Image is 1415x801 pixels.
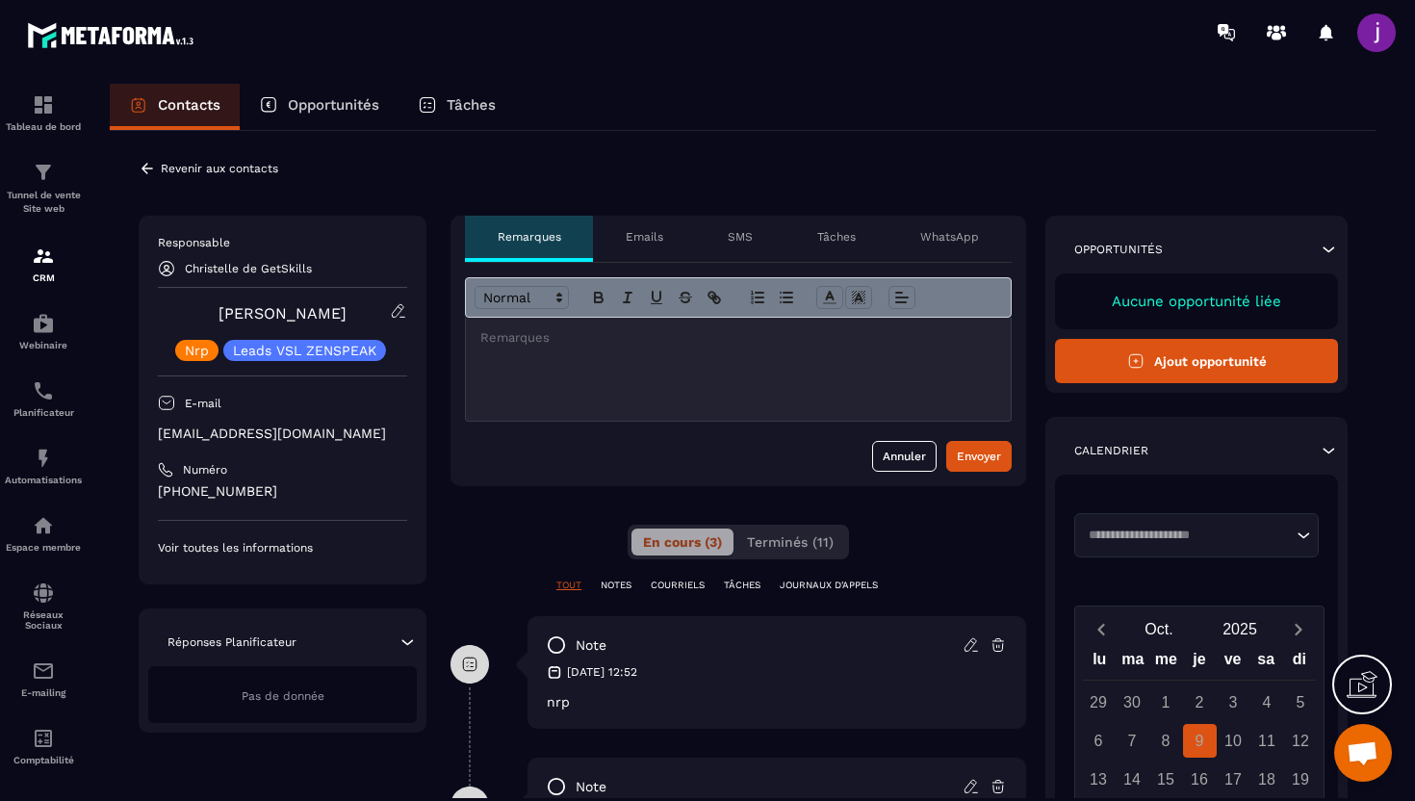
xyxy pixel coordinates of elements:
p: TOUT [556,579,581,592]
a: formationformationCRM [5,230,82,297]
p: [PHONE_NUMBER] [158,482,407,501]
div: 17 [1217,762,1250,796]
button: Previous month [1083,616,1119,642]
div: 7 [1116,724,1149,758]
p: nrp [547,694,1007,710]
a: Contacts [110,84,240,130]
p: Contacts [158,96,220,114]
div: 11 [1250,724,1284,758]
span: Terminés (11) [747,534,834,550]
p: Automatisations [5,475,82,485]
button: Ajout opportunité [1055,339,1338,383]
p: Voir toutes les informations [158,540,407,556]
p: CRM [5,272,82,283]
button: Next month [1280,616,1316,642]
div: 8 [1149,724,1183,758]
button: Annuler [872,441,937,472]
a: formationformationTunnel de vente Site web [5,146,82,230]
p: [EMAIL_ADDRESS][DOMAIN_NAME] [158,425,407,443]
span: Pas de donnée [242,689,324,703]
p: Opportunités [288,96,379,114]
button: Envoyer [946,441,1012,472]
p: Planificateur [5,407,82,418]
button: Open months overlay [1119,612,1199,646]
div: 1 [1149,685,1183,719]
p: Aucune opportunité liée [1074,293,1319,310]
img: accountant [32,727,55,750]
a: emailemailE-mailing [5,645,82,712]
p: Responsable [158,235,407,250]
img: logo [27,17,200,53]
div: Envoyer [957,447,1001,466]
p: Calendrier [1074,443,1148,458]
div: di [1282,646,1316,680]
p: Opportunités [1074,242,1163,257]
p: Remarques [498,229,561,245]
img: automations [32,514,55,537]
p: COURRIELS [651,579,705,592]
img: formation [32,245,55,268]
div: lu [1083,646,1117,680]
span: En cours (3) [643,534,722,550]
p: JOURNAUX D'APPELS [780,579,878,592]
div: sa [1249,646,1283,680]
p: NOTES [601,579,631,592]
img: automations [32,312,55,335]
p: E-mailing [5,687,82,698]
div: 14 [1116,762,1149,796]
div: 3 [1217,685,1250,719]
div: Search for option [1074,513,1319,557]
a: automationsautomationsWebinaire [5,297,82,365]
button: Terminés (11) [735,529,845,556]
div: 9 [1183,724,1217,758]
div: 10 [1217,724,1250,758]
a: formationformationTableau de bord [5,79,82,146]
p: E-mail [185,396,221,411]
p: WhatsApp [920,229,979,245]
a: Opportunités [240,84,399,130]
div: Ouvrir le chat [1334,724,1392,782]
p: Nrp [185,344,209,357]
div: 6 [1082,724,1116,758]
p: Emails [626,229,663,245]
a: schedulerschedulerPlanificateur [5,365,82,432]
input: Search for option [1082,526,1292,545]
p: Espace membre [5,542,82,553]
p: Tâches [447,96,496,114]
a: social-networksocial-networkRéseaux Sociaux [5,567,82,645]
p: Comptabilité [5,755,82,765]
p: [DATE] 12:52 [567,664,637,680]
p: TÂCHES [724,579,760,592]
div: ma [1117,646,1150,680]
div: 30 [1116,685,1149,719]
div: me [1149,646,1183,680]
img: scheduler [32,379,55,402]
div: 5 [1284,685,1318,719]
button: Open years overlay [1199,612,1280,646]
div: 18 [1250,762,1284,796]
p: Réponses Planificateur [167,634,296,650]
div: 12 [1284,724,1318,758]
div: 13 [1082,762,1116,796]
div: je [1183,646,1217,680]
div: 29 [1082,685,1116,719]
p: Leads VSL ZENSPEAK [233,344,376,357]
img: email [32,659,55,683]
p: Tâches [817,229,856,245]
div: ve [1216,646,1249,680]
div: 16 [1183,762,1217,796]
div: 2 [1183,685,1217,719]
a: accountantaccountantComptabilité [5,712,82,780]
p: Tableau de bord [5,121,82,132]
div: 15 [1149,762,1183,796]
p: Numéro [183,462,227,478]
button: En cours (3) [631,529,733,556]
p: Webinaire [5,340,82,350]
img: social-network [32,581,55,605]
a: automationsautomationsAutomatisations [5,432,82,500]
a: Tâches [399,84,515,130]
div: 19 [1284,762,1318,796]
p: note [576,636,606,655]
div: 4 [1250,685,1284,719]
img: automations [32,447,55,470]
